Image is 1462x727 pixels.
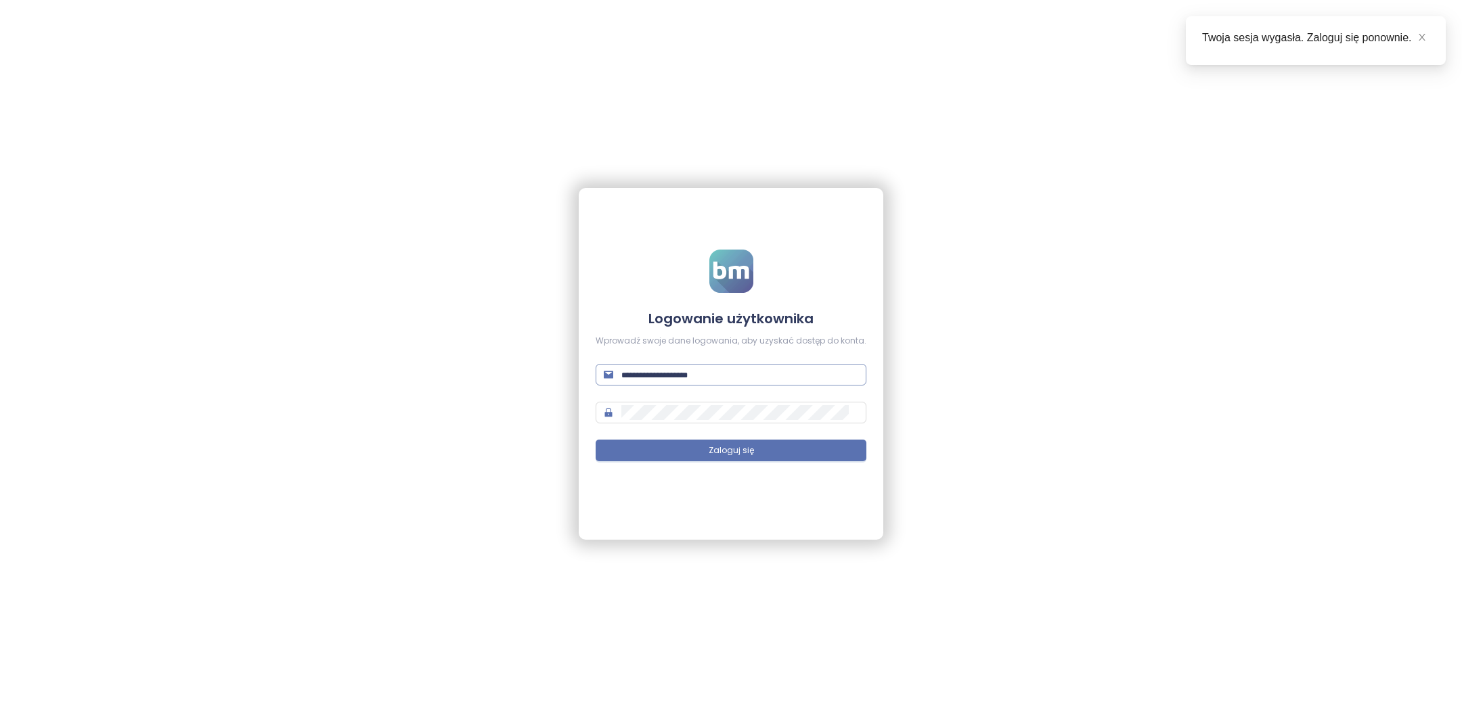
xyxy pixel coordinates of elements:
[596,440,866,461] button: Zaloguj się
[596,335,866,348] div: Wprowadź swoje dane logowania, aby uzyskać dostęp do konta.
[1417,32,1427,42] span: close
[1202,30,1430,46] div: Twoja sesja wygasła. Zaloguj się ponownie.
[709,250,753,293] img: logo
[604,408,613,417] span: lock
[596,309,866,328] h4: Logowanie użytkownika
[604,370,613,379] span: mail
[709,444,754,457] span: Zaloguj się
